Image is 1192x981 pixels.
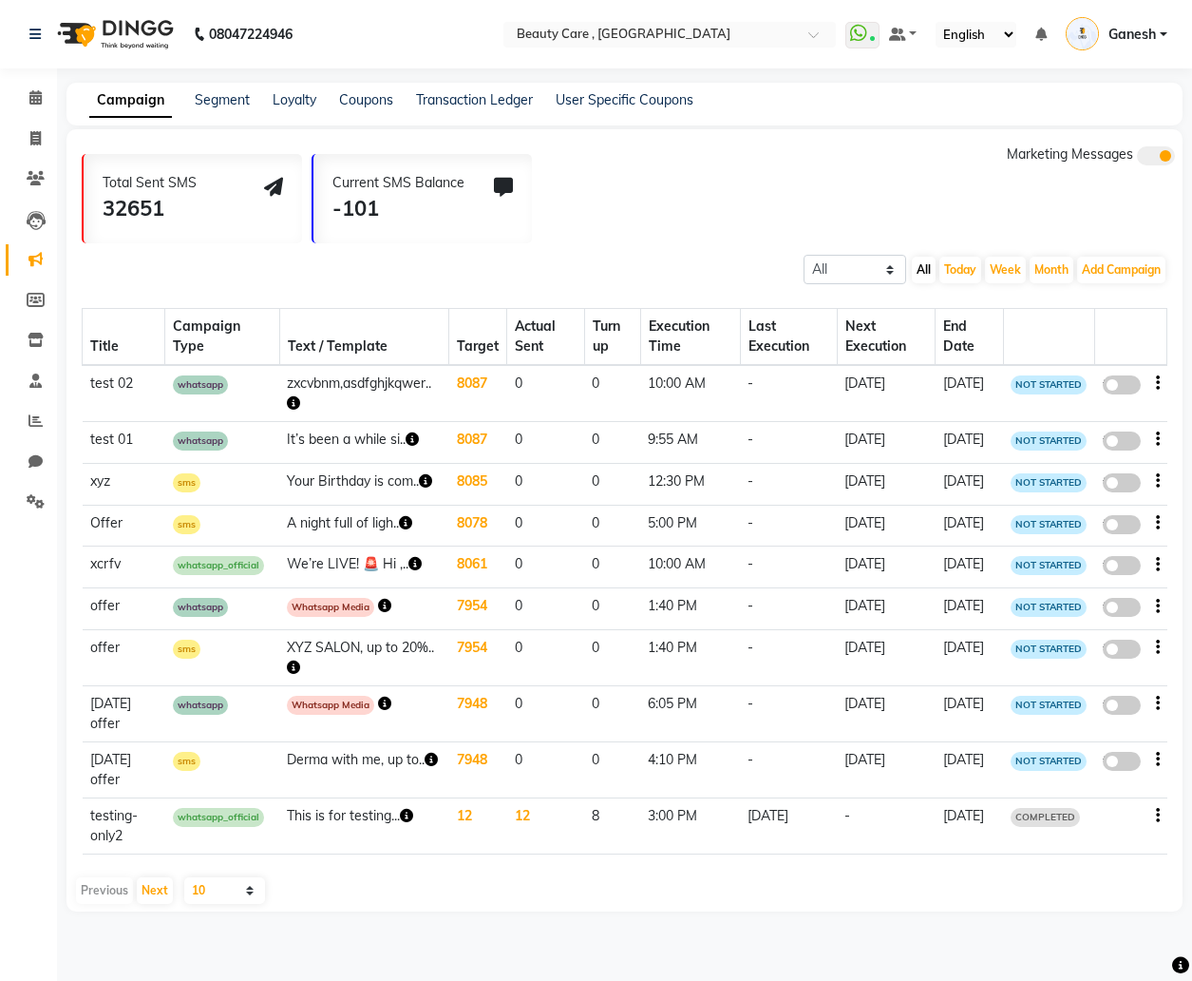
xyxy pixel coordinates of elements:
[507,629,584,685] td: 0
[640,741,740,798] td: 4:10 PM
[740,741,837,798] td: -
[740,505,837,547] td: -
[837,685,936,741] td: [DATE]
[1011,556,1087,575] span: NOT STARTED
[507,422,584,464] td: 0
[1108,25,1156,45] span: Ganesh
[584,505,640,547] td: 0
[507,741,584,798] td: 0
[449,588,507,630] td: 7954
[584,798,640,854] td: 8
[837,629,936,685] td: [DATE]
[449,365,507,422] td: 8087
[1077,257,1165,283] button: Add Campaign
[1011,696,1087,715] span: NOT STARTED
[83,798,165,854] td: testing-only2
[584,741,640,798] td: 0
[740,309,837,366] th: Last Execution
[507,547,584,588] td: 0
[837,505,936,547] td: [DATE]
[640,588,740,630] td: 1:40 PM
[640,365,740,422] td: 10:00 AM
[1103,375,1141,394] label: false
[837,547,936,588] td: [DATE]
[837,309,936,366] th: Next Execution
[1103,598,1141,617] label: false
[1011,473,1087,492] span: NOT STARTED
[173,432,228,451] span: whatsapp
[507,463,584,505] td: 0
[507,798,584,854] td: 12
[936,741,1004,798] td: [DATE]
[195,91,250,108] a: Segment
[449,505,507,547] td: 8078
[103,193,197,224] div: 32651
[1011,375,1087,394] span: NOT STARTED
[640,309,740,366] th: Execution Time
[449,309,507,366] th: Target
[83,365,165,422] td: test 02
[449,547,507,588] td: 8061
[279,505,449,547] td: A night full of ligh..
[173,375,228,394] span: whatsapp
[1066,17,1099,50] img: Ganesh
[936,463,1004,505] td: [DATE]
[83,309,165,366] th: Title
[209,8,293,61] b: 08047224946
[1030,257,1073,283] button: Month
[1103,515,1141,534] label: false
[507,365,584,422] td: 0
[1103,432,1141,451] label: false
[837,463,936,505] td: [DATE]
[449,685,507,741] td: 7948
[936,422,1004,464] td: [DATE]
[1103,752,1141,771] label: false
[1103,696,1141,715] label: false
[83,629,165,685] td: offer
[936,547,1004,588] td: [DATE]
[584,365,640,422] td: 0
[173,515,200,534] span: sms
[83,741,165,798] td: [DATE] offer
[173,640,200,659] span: sms
[740,463,837,505] td: -
[507,685,584,741] td: 0
[584,588,640,630] td: 0
[507,588,584,630] td: 0
[279,547,449,588] td: We’re LIVE! 🚨 Hi ,..
[173,696,228,715] span: whatsapp
[640,629,740,685] td: 1:40 PM
[936,798,1004,854] td: [DATE]
[837,365,936,422] td: [DATE]
[279,629,449,685] td: XYZ SALON, up to 20%..
[556,91,693,108] a: User Specific Coupons
[173,808,264,827] span: whatsapp_official
[640,685,740,741] td: 6:05 PM
[584,685,640,741] td: 0
[173,556,264,575] span: whatsapp_official
[584,422,640,464] td: 0
[584,309,640,366] th: Turn up
[83,588,165,630] td: offer
[332,193,464,224] div: -101
[83,422,165,464] td: test 01
[279,463,449,505] td: Your Birthday is com..
[279,309,449,366] th: Text / Template
[740,422,837,464] td: -
[640,463,740,505] td: 12:30 PM
[1011,598,1087,617] span: NOT STARTED
[449,422,507,464] td: 8087
[740,588,837,630] td: -
[912,257,936,283] button: All
[332,173,464,193] div: Current SMS Balance
[740,798,837,854] td: [DATE]
[273,91,316,108] a: Loyalty
[640,798,740,854] td: 3:00 PM
[640,505,740,547] td: 5:00 PM
[279,365,449,422] td: zxcvbnm,asdfghjkqwer..
[936,309,1004,366] th: End Date
[584,629,640,685] td: 0
[837,798,936,854] td: -
[137,877,173,904] button: Next
[339,91,393,108] a: Coupons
